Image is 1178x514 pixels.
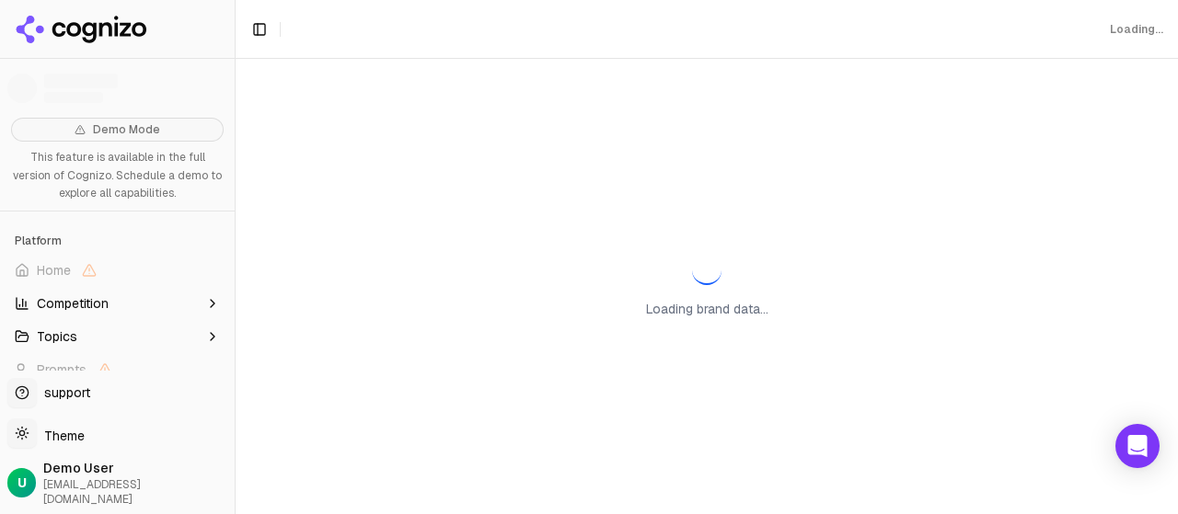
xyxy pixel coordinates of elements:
span: Prompts [37,360,87,379]
span: Demo User [43,459,227,477]
button: Topics [7,322,227,351]
span: Topics [37,327,77,346]
span: U [17,474,27,492]
span: [EMAIL_ADDRESS][DOMAIN_NAME] [43,477,227,507]
span: Home [37,261,71,280]
button: Competition [7,289,227,318]
div: Loading... [1110,22,1163,37]
span: Theme [37,428,85,444]
div: Platform [7,226,227,256]
span: Demo Mode [93,122,160,137]
span: support [37,383,90,402]
p: This feature is available in the full version of Cognizo. Schedule a demo to explore all capabili... [11,149,224,203]
p: Loading brand data... [646,300,768,318]
div: Open Intercom Messenger [1115,424,1160,468]
span: Competition [37,294,109,313]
